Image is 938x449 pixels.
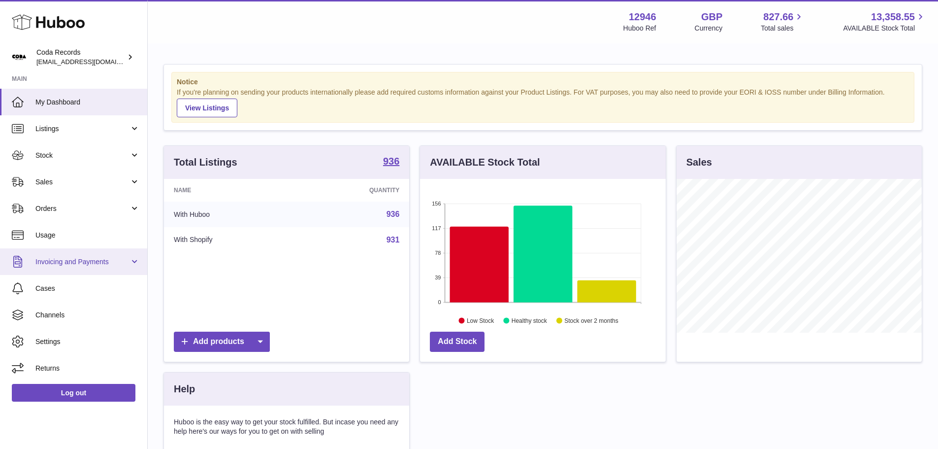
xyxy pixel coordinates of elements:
a: 936 [387,210,400,218]
a: View Listings [177,99,237,117]
a: Add Stock [430,332,485,352]
text: 39 [435,275,441,280]
a: 827.66 Total sales [761,10,805,33]
div: Coda Records [36,48,125,67]
span: Listings [35,124,129,134]
text: 78 [435,250,441,256]
span: [EMAIL_ADDRESS][DOMAIN_NAME] [36,58,145,66]
span: AVAILABLE Stock Total [843,24,926,33]
td: With Huboo [164,202,296,227]
div: If you're planning on sending your products internationally please add required customs informati... [177,88,909,117]
span: Orders [35,204,129,213]
a: 936 [383,156,399,168]
text: 117 [432,225,441,231]
span: My Dashboard [35,98,140,107]
text: Stock over 2 months [565,317,618,324]
td: With Shopify [164,227,296,253]
span: Invoicing and Payments [35,257,129,267]
span: Settings [35,337,140,346]
span: Cases [35,284,140,293]
a: 931 [387,236,400,244]
span: Channels [35,311,140,320]
a: 13,358.55 AVAILABLE Stock Total [843,10,926,33]
text: Healthy stock [512,317,548,324]
h3: Help [174,382,195,396]
div: Currency [695,24,723,33]
text: 0 [438,299,441,305]
text: 156 [432,201,441,207]
span: Stock [35,151,129,160]
p: Huboo is the easy way to get your stock fulfilled. But incase you need any help here's our ways f... [174,417,399,436]
th: Name [164,179,296,202]
strong: Notice [177,77,909,87]
a: Add products [174,332,270,352]
span: 13,358.55 [871,10,915,24]
strong: 936 [383,156,399,166]
strong: 12946 [629,10,656,24]
span: Returns [35,364,140,373]
div: Huboo Ref [623,24,656,33]
a: Log out [12,384,135,402]
h3: Sales [686,156,712,169]
h3: AVAILABLE Stock Total [430,156,540,169]
span: Total sales [761,24,805,33]
strong: GBP [701,10,722,24]
th: Quantity [296,179,410,202]
span: Usage [35,231,140,240]
img: haz@pcatmedia.com [12,50,27,65]
span: 827.66 [763,10,793,24]
h3: Total Listings [174,156,237,169]
span: Sales [35,177,129,187]
text: Low Stock [467,317,494,324]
